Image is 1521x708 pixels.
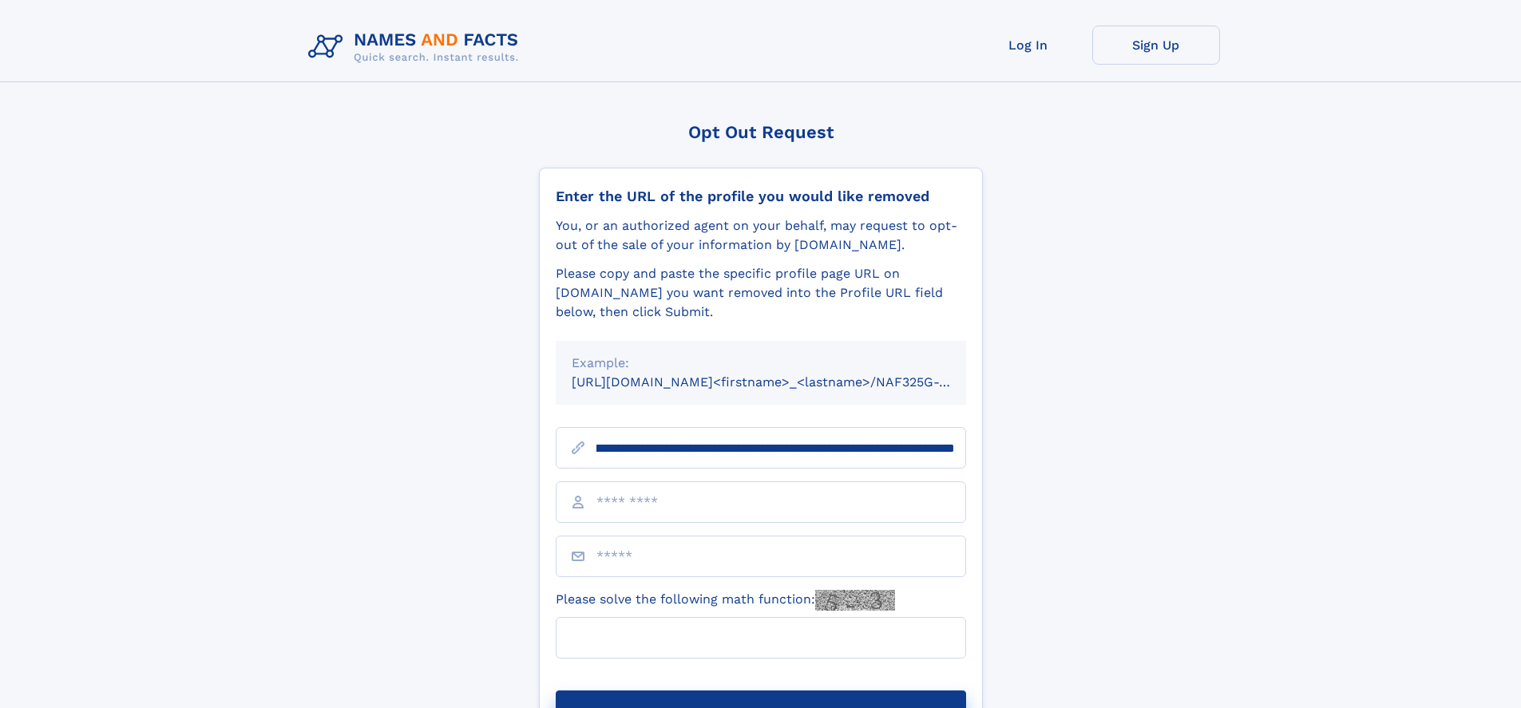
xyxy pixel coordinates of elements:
[572,354,950,373] div: Example:
[572,374,996,390] small: [URL][DOMAIN_NAME]<firstname>_<lastname>/NAF325G-xxxxxxxx
[302,26,532,69] img: Logo Names and Facts
[1092,26,1220,65] a: Sign Up
[556,264,966,322] div: Please copy and paste the specific profile page URL on [DOMAIN_NAME] you want removed into the Pr...
[556,216,966,255] div: You, or an authorized agent on your behalf, may request to opt-out of the sale of your informatio...
[556,188,966,205] div: Enter the URL of the profile you would like removed
[556,590,895,611] label: Please solve the following math function:
[964,26,1092,65] a: Log In
[539,122,983,142] div: Opt Out Request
